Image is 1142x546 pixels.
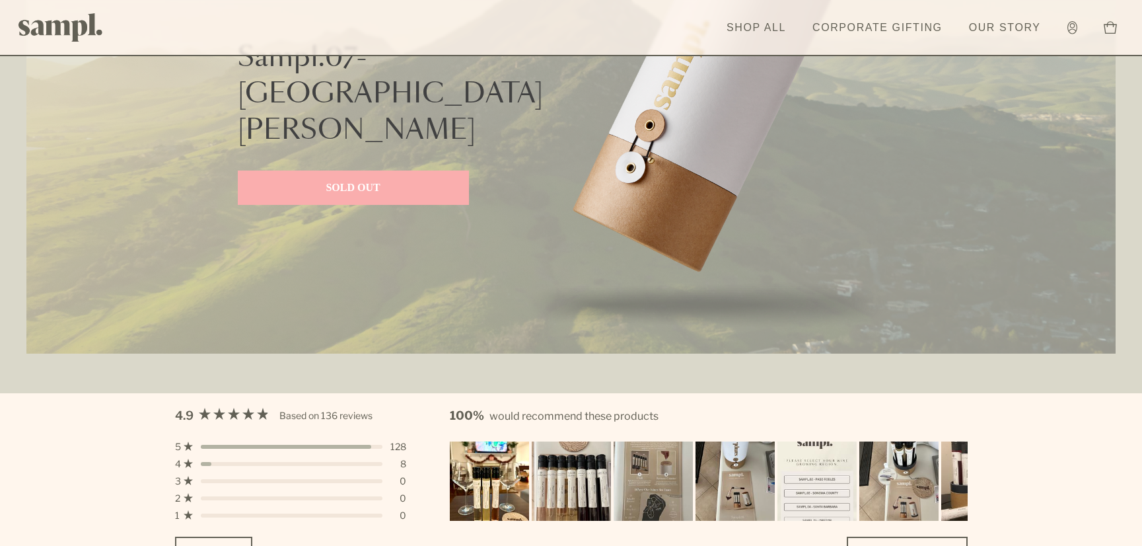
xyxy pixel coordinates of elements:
[18,13,103,42] img: Sampl logo
[390,477,406,486] div: 0
[175,459,181,469] span: 4
[720,13,793,42] a: Shop All
[777,442,857,521] img: Customer-uploaded image, show more details
[806,13,949,42] a: Corporate Gifting
[238,40,544,77] p: Sampl.07-
[614,442,693,521] img: Customer-uploaded image, show more details
[489,410,659,422] span: would recommend these products
[859,442,939,521] img: Customer-uploaded image, show more details
[175,511,180,520] span: 1
[450,442,968,521] div: Carousel of customer-uploaded media. Press left and right arrows to navigate. Press enter or spac...
[450,442,529,521] img: Customer-uploaded image, show more details
[532,442,611,521] img: Customer-uploaded image, show more details
[251,180,456,196] p: SOLD OUT
[175,477,181,486] span: 3
[390,442,406,451] div: 128
[962,13,1048,42] a: Our Story
[279,409,373,423] div: Based on 136 reviews
[450,409,484,422] strong: 100%
[175,494,180,503] span: 2
[238,77,544,149] p: [GEOGRAPHIC_DATA][PERSON_NAME]
[390,494,406,503] div: 0
[238,171,469,205] a: SOLD OUT
[175,442,181,451] span: 5
[175,407,194,426] span: 4.9
[941,442,1020,521] img: Customer-uploaded image, show more details
[390,511,406,520] div: 0
[696,442,775,521] img: Customer-uploaded image, show more details
[390,459,406,469] div: 8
